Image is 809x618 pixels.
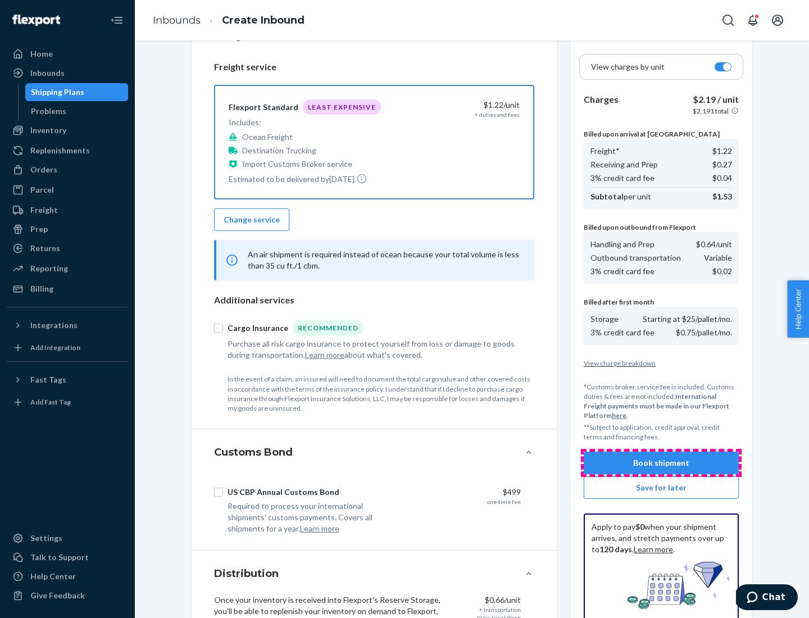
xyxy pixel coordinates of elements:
p: per unit [590,191,651,202]
a: Help Center [7,567,128,585]
p: Variable [704,252,732,263]
div: Recommended [293,320,363,335]
input: US CBP Annual Customs Bond [214,488,223,497]
div: Shipping Plans [31,87,84,98]
div: Settings [30,533,62,544]
div: Talk to Support [30,552,89,563]
p: Storage [590,313,619,325]
p: $0.02 [712,266,732,277]
div: Prep [30,224,48,235]
a: Home [7,45,128,63]
div: Returns [30,243,60,254]
div: Replenishments [30,145,90,156]
p: **Subject to application, credit approval, credit terms and financing fees. [584,422,739,442]
div: Required to process your international shipments' customs payments. Covers all shipments for a year. [228,501,395,534]
div: Home [30,48,53,60]
a: Settings [7,529,128,547]
p: $2,191 total [693,106,729,116]
p: $0.64 /unit [696,239,732,250]
p: 3% credit card fee [590,172,655,184]
p: In the event of a claim, an insured will need to document the total cargo value and other covered... [228,374,534,413]
b: International Freight payments must be made in our Flexport Platform . [584,392,729,420]
a: Replenishments [7,142,128,160]
div: Freight [30,205,58,216]
p: Starting at $25/pallet/mo. [643,313,732,325]
div: Cargo Insurance [228,322,288,334]
button: Integrations [7,316,128,334]
button: Help Center [787,280,809,338]
a: Billing [7,280,128,298]
a: Inbounds [7,64,128,82]
button: Open Search Box [717,9,739,31]
input: Cargo InsuranceRecommended [214,324,223,333]
p: $0.66/unit [485,594,521,606]
a: Learn more [634,544,673,554]
p: $1.53 [712,191,732,202]
div: Purchase all risk cargo insurance to protect yourself from loss or damage to goods during transpo... [228,338,521,361]
div: Flexport Standard [229,102,298,113]
a: Inbounds [153,14,201,26]
p: Estimated to be delivered by [DATE] . [229,173,381,185]
div: Help Center [30,571,76,582]
p: Ocean Freight [242,131,293,143]
button: Give Feedback [7,587,128,605]
div: Inbounds [30,67,65,79]
a: Reporting [7,260,128,278]
a: Add Integration [7,339,128,357]
p: Handling and Prep [590,239,655,250]
b: Subtotal [590,192,624,201]
h4: Customs Bond [214,445,293,460]
div: Inventory [30,125,66,136]
button: View charge breakdown [584,358,739,368]
p: $0.27 [712,159,732,170]
a: Shipping Plans [25,83,129,101]
a: Parcel [7,181,128,199]
b: Charges [584,94,619,104]
a: Orders [7,161,128,179]
b: 120 days [599,544,632,554]
div: Give Feedback [30,590,85,601]
div: Reporting [30,263,68,274]
a: Prep [7,220,128,238]
div: $1.22 /unit [403,99,520,111]
button: Close Navigation [106,9,128,31]
p: $1.22 [712,146,732,157]
a: Freight [7,201,128,219]
div: one-time fee [487,498,521,506]
div: + duties and fees [475,111,520,119]
p: Billed after first month [584,297,739,307]
p: Billed upon outbound from Flexport [584,222,739,232]
div: Least Expensive [303,99,381,115]
button: Talk to Support [7,548,128,566]
p: Freight service [214,61,534,74]
p: *Customs broker service fee is included. Customs duties & fees are not included. [584,382,739,421]
a: Add Fast Tag [7,393,128,411]
a: Returns [7,239,128,257]
h4: Distribution [214,566,279,581]
div: Orders [30,164,57,175]
p: Additional services [214,294,534,307]
p: $0.04 [712,172,732,184]
div: Add Fast Tag [30,397,71,407]
div: Problems [31,106,66,117]
div: Fast Tags [30,374,66,385]
button: Learn more [305,349,344,361]
a: Create Inbound [222,14,304,26]
p: An air shipment is required instead of ocean because your total volume is less than 35 cu ft./1 cbm. [248,249,521,271]
div: US CBP Annual Customs Bond [228,487,339,498]
div: Billing [30,283,53,294]
a: Problems [25,102,129,120]
p: Import Customs Broker service [242,158,352,170]
div: Parcel [30,184,54,196]
button: Book shipment [584,452,739,474]
p: Includes: [229,117,381,128]
div: $499 [404,487,521,498]
div: Integrations [30,320,78,331]
div: + transportation [479,606,521,614]
ol: breadcrumbs [144,4,313,37]
button: Fast Tags [7,371,128,389]
button: Open notifications [742,9,764,31]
